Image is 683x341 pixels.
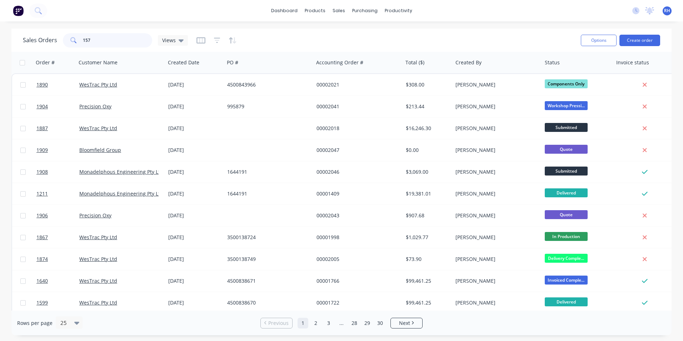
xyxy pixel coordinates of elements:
[36,168,48,176] span: 1908
[36,118,79,139] a: 1887
[168,103,221,110] div: [DATE]
[168,256,221,263] div: [DATE]
[79,212,111,219] a: Precision Oxy
[455,299,535,306] div: [PERSON_NAME]
[36,234,48,241] span: 1867
[36,190,48,197] span: 1211
[336,318,347,328] a: Jump forward
[349,5,381,16] div: purchasing
[36,248,79,270] a: 1874
[23,37,57,44] h1: Sales Orders
[79,234,117,241] a: WesTrac Pty Ltd
[619,35,660,46] button: Create order
[36,147,48,154] span: 1909
[316,190,396,197] div: 00001409
[168,299,221,306] div: [DATE]
[406,190,448,197] div: $19,381.01
[36,270,79,292] a: 1640
[664,8,670,14] span: RH
[227,103,306,110] div: 995879
[36,183,79,204] a: 1211
[375,318,385,328] a: Page 30
[36,103,48,110] span: 1904
[36,74,79,95] a: 1890
[36,299,48,306] span: 1599
[545,79,588,88] span: Components Only
[323,318,334,328] a: Page 3
[406,256,448,263] div: $73.90
[455,256,535,263] div: [PERSON_NAME]
[455,81,535,88] div: [PERSON_NAME]
[316,103,396,110] div: 00002041
[168,212,221,219] div: [DATE]
[258,318,425,328] ul: Pagination
[405,59,424,66] div: Total ($)
[36,292,79,313] a: 1599
[545,167,588,176] span: Submitted
[168,234,221,241] div: [DATE]
[406,234,448,241] div: $1,029.77
[36,59,55,66] div: Order #
[316,299,396,306] div: 00001722
[227,277,306,285] div: 4500838671
[79,81,117,88] a: WesTrac Pty Ltd
[268,320,289,327] span: Previous
[301,5,329,16] div: products
[316,147,396,154] div: 00002047
[616,59,649,66] div: Invoice status
[406,125,448,132] div: $16,246.30
[455,234,535,241] div: [PERSON_NAME]
[36,96,79,117] a: 1904
[455,125,535,132] div: [PERSON_NAME]
[36,125,48,132] span: 1887
[36,212,48,219] span: 1906
[455,212,535,219] div: [PERSON_NAME]
[168,190,221,197] div: [DATE]
[316,59,363,66] div: Accounting Order #
[168,59,199,66] div: Created Date
[168,125,221,132] div: [DATE]
[581,35,617,46] button: Options
[545,145,588,154] span: Quote
[329,5,349,16] div: sales
[362,318,373,328] a: Page 29
[406,147,448,154] div: $0.00
[381,5,416,16] div: productivity
[391,320,422,327] a: Next page
[79,59,118,66] div: Customer Name
[406,277,448,285] div: $99,461.25
[406,299,448,306] div: $99,461.25
[545,101,588,110] span: Workshop Pressi...
[261,320,292,327] a: Previous page
[545,210,588,219] span: Quote
[316,168,396,176] div: 00002046
[36,277,48,285] span: 1640
[545,123,588,132] span: Submitted
[545,276,588,285] span: Invoiced Comple...
[545,297,588,306] span: Delivered
[406,212,448,219] div: $907.68
[545,232,588,241] span: In Production
[455,147,535,154] div: [PERSON_NAME]
[316,256,396,263] div: 00002005
[227,234,306,241] div: 3500138724
[227,190,306,197] div: 1644191
[316,277,396,285] div: 00001766
[162,36,176,44] span: Views
[316,81,396,88] div: 00002021
[168,168,221,176] div: [DATE]
[316,125,396,132] div: 00002018
[316,234,396,241] div: 00001998
[406,81,448,88] div: $308.00
[455,168,535,176] div: [PERSON_NAME]
[36,227,79,248] a: 1867
[79,277,117,284] a: WesTrac Pty Ltd
[79,147,121,153] a: Bloomfield Group
[455,59,482,66] div: Created By
[406,103,448,110] div: $213.44
[455,103,535,110] div: [PERSON_NAME]
[227,256,306,263] div: 3500138749
[79,168,163,175] a: Monadelphous Engineering Pty Ltd
[36,256,48,263] span: 1874
[545,188,588,197] span: Delivered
